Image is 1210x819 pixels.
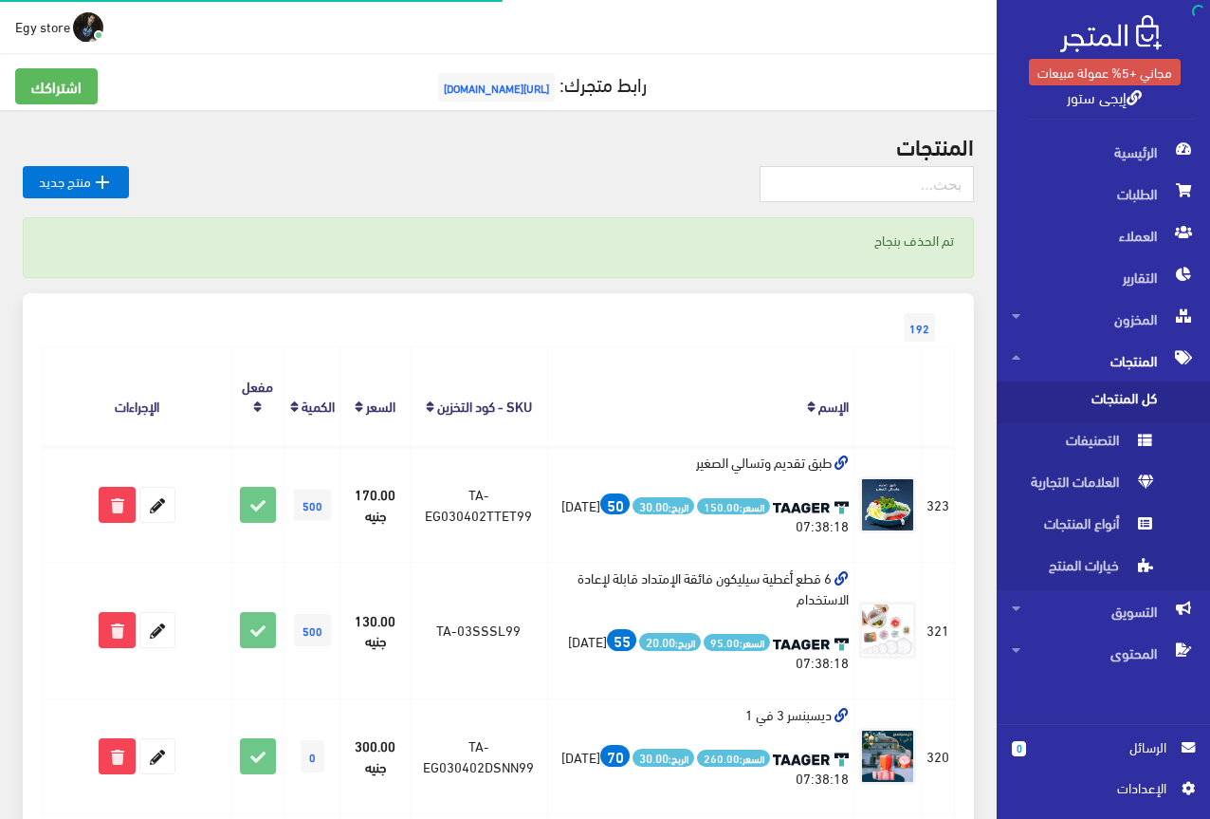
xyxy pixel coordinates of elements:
a: المنتجات [997,340,1210,382]
img: 5de1c566-4952-48a3-bbef-809a8b91a00b.jpg [859,728,916,785]
a: الإسم [818,392,849,419]
div: [DATE] 07:38:18 [553,493,849,536]
td: 321 [922,563,955,699]
a: الكمية [302,392,335,419]
a: العملاء [997,214,1210,256]
strong: 20.00 [646,632,675,651]
span: أنواع المنتجات [1012,507,1156,549]
strong: 260.00 [704,750,740,766]
a: التصنيفات [997,423,1210,465]
span: اﻹعدادات [1027,777,1165,798]
td: 320 [922,698,955,814]
span: 0 [301,740,324,772]
img: taager-logo-original.svg [773,753,849,766]
td: ديسبنسر 3 في 1 [547,698,853,814]
a: المحتوى [997,632,1210,674]
span: الربح: [632,497,694,515]
div: [DATE] 07:38:18 [553,629,849,672]
a: الطلبات [997,173,1210,214]
img: taager-logo-original.svg [773,501,849,514]
td: TA-EG030402DSNN99 [410,698,547,814]
th: الإجراءات [43,346,232,446]
span: 500 [294,489,331,521]
a: خيارات المنتج [997,549,1210,590]
strong: 95.00 [710,634,740,650]
span: التصنيفات [1012,423,1156,465]
strong: 150.00 [704,498,740,514]
span: Egy store [15,14,70,38]
h2: المنتجات [23,133,974,158]
td: 170.00 جنيه [340,446,410,562]
span: التسويق [1012,590,1195,632]
strong: 30.00 [639,748,669,767]
span: العلامات التجارية [1012,465,1156,507]
strong: 55 [614,628,631,651]
strong: 30.00 [639,496,669,515]
span: الطلبات [1012,173,1195,214]
span: خيارات المنتج [1012,549,1156,590]
a: مفعل [242,372,273,399]
img: 03SSSL99%201.jpg [859,602,916,659]
span: 0 [1012,741,1026,756]
span: 192 [904,313,935,342]
a: كل المنتجات [997,382,1210,423]
strong: 50 [607,493,624,515]
td: طبق تقديم وتسالي الصغير [547,446,853,562]
a: إيجى ستور [1067,83,1142,110]
i:  [91,171,114,194]
a: أنواع المنتجات [997,507,1210,549]
span: السعر: [697,750,770,766]
a: مجاني +5% عمولة مبيعات [1029,59,1181,85]
a: التقارير [997,256,1210,298]
a: اﻹعدادات [1012,777,1195,808]
a: 0 الرسائل [1012,736,1195,777]
strong: 70 [607,744,624,767]
a: المخزون [997,298,1210,340]
img: ... [73,12,103,43]
td: 130.00 جنيه [340,563,410,699]
a: ... Egy store [15,11,103,42]
a: السعر [366,392,395,419]
img: . [1060,15,1162,52]
span: الرئيسية [1012,131,1195,173]
span: السعر: [697,498,770,514]
span: التقارير [1012,256,1195,298]
td: 300.00 جنيه [340,698,410,814]
p: تم الحذف بنجاح [43,230,954,251]
span: الربح: [632,749,694,767]
span: [URL][DOMAIN_NAME] [438,73,555,102]
a: SKU - كود التخزين [437,392,532,419]
img: 2d6ea2ab-011a-4d4c-b0ff-446da10fa954.jpg [859,476,916,533]
span: المحتوى [1012,632,1195,674]
span: السعر: [704,634,770,650]
a: رابط متجرك:[URL][DOMAIN_NAME] [433,65,647,101]
div: [DATE] 07:38:18 [553,745,849,788]
td: 6 قطع أغطية سيليكون فائقة الإمتداد قابلة لإعادة الاستخدام [547,563,853,699]
span: الربح: [639,633,701,651]
input: بحث... [760,166,974,202]
a: الرئيسية [997,131,1210,173]
span: المخزون [1012,298,1195,340]
a: منتج جديد [23,166,129,198]
span: المنتجات [1012,340,1195,382]
span: الرسائل [1041,736,1166,757]
td: 323 [922,446,955,562]
td: TA-03SSSL99 [410,563,547,699]
img: taager-logo-original.svg [773,638,849,651]
a: العلامات التجارية [997,465,1210,507]
span: كل المنتجات [1012,382,1156,423]
td: TA-EG030402TTET99 [410,446,547,562]
a: اشتراكك [15,68,98,104]
span: العملاء [1012,214,1195,256]
span: 500 [294,614,331,646]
